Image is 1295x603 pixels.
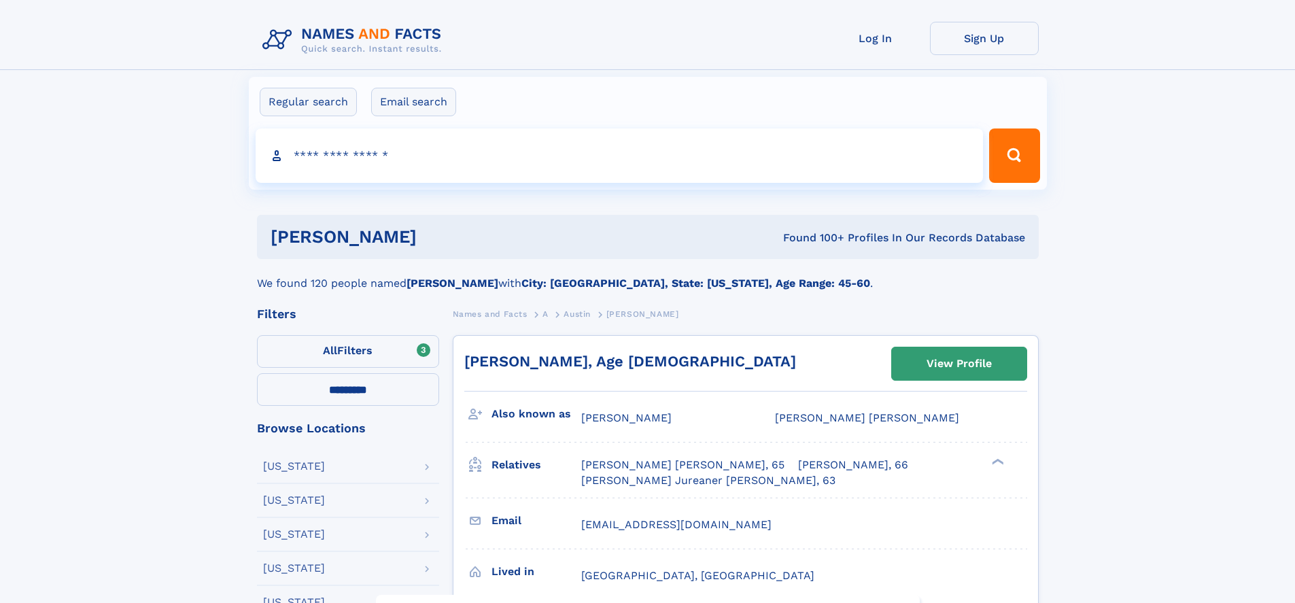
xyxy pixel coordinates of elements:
[323,344,337,357] span: All
[271,228,600,245] h1: [PERSON_NAME]
[371,88,456,116] label: Email search
[581,411,672,424] span: [PERSON_NAME]
[581,473,835,488] a: [PERSON_NAME] Jureaner [PERSON_NAME], 63
[263,461,325,472] div: [US_STATE]
[542,309,549,319] span: A
[407,277,498,290] b: [PERSON_NAME]
[927,348,992,379] div: View Profile
[453,305,528,322] a: Names and Facts
[600,230,1025,245] div: Found 100+ Profiles In Our Records Database
[263,529,325,540] div: [US_STATE]
[491,560,581,583] h3: Lived in
[491,453,581,477] h3: Relatives
[542,305,549,322] a: A
[988,458,1005,466] div: ❯
[564,309,591,319] span: Austin
[892,347,1026,380] a: View Profile
[581,518,772,531] span: [EMAIL_ADDRESS][DOMAIN_NAME]
[775,411,959,424] span: [PERSON_NAME] [PERSON_NAME]
[581,458,784,472] a: [PERSON_NAME] [PERSON_NAME], 65
[930,22,1039,55] a: Sign Up
[464,353,796,370] a: [PERSON_NAME], Age [DEMOGRAPHIC_DATA]
[798,458,908,472] a: [PERSON_NAME], 66
[581,569,814,582] span: [GEOGRAPHIC_DATA], [GEOGRAPHIC_DATA]
[263,563,325,574] div: [US_STATE]
[564,305,591,322] a: Austin
[257,422,439,434] div: Browse Locations
[606,309,679,319] span: [PERSON_NAME]
[256,128,984,183] input: search input
[263,495,325,506] div: [US_STATE]
[257,335,439,368] label: Filters
[989,128,1039,183] button: Search Button
[491,402,581,426] h3: Also known as
[260,88,357,116] label: Regular search
[491,509,581,532] h3: Email
[257,308,439,320] div: Filters
[521,277,870,290] b: City: [GEOGRAPHIC_DATA], State: [US_STATE], Age Range: 45-60
[257,259,1039,292] div: We found 120 people named with .
[821,22,930,55] a: Log In
[257,22,453,58] img: Logo Names and Facts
